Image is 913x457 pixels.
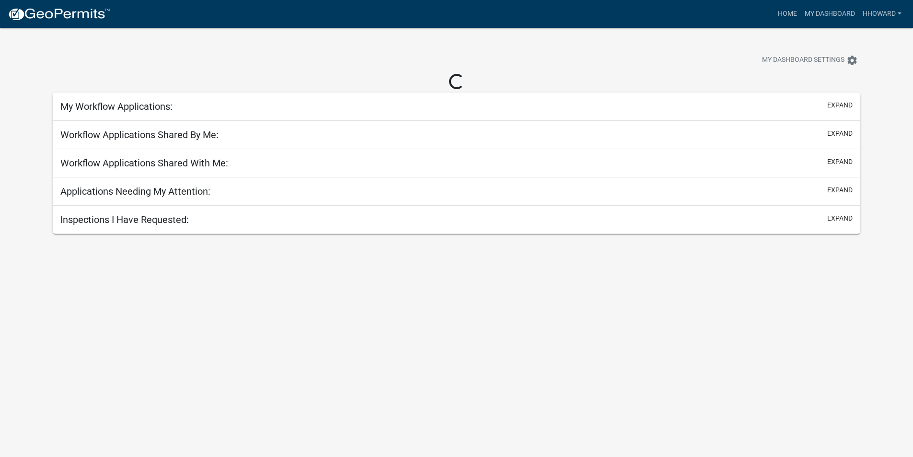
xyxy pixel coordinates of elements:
button: expand [827,213,853,223]
a: Home [774,5,801,23]
h5: Workflow Applications Shared By Me: [60,129,219,141]
button: expand [827,157,853,167]
h5: Inspections I Have Requested: [60,214,189,225]
button: expand [827,185,853,195]
i: settings [846,55,858,66]
h5: Applications Needing My Attention: [60,186,210,197]
button: My Dashboard Settingssettings [754,51,866,70]
button: expand [827,129,853,139]
h5: Workflow Applications Shared With Me: [60,157,228,169]
a: Hhoward [859,5,905,23]
button: expand [827,100,853,110]
h5: My Workflow Applications: [60,101,173,112]
a: My Dashboard [801,5,859,23]
span: My Dashboard Settings [762,55,844,66]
